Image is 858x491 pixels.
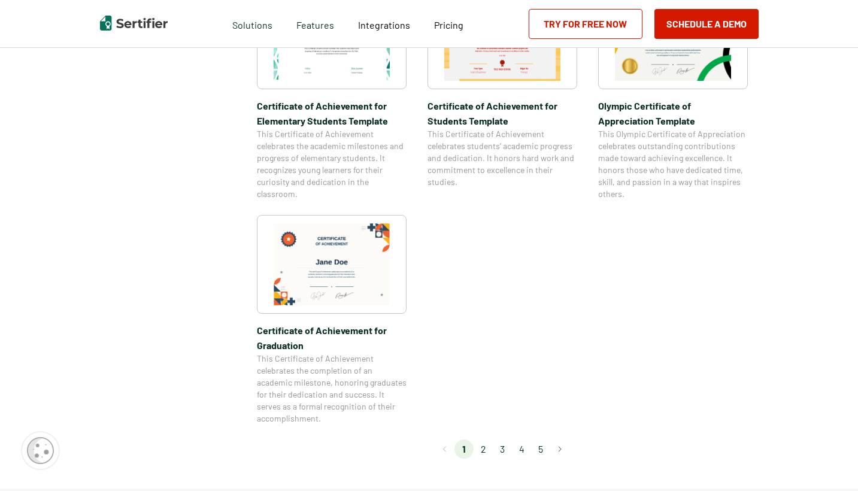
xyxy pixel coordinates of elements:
[454,440,474,459] li: page 1
[434,19,463,31] span: Pricing
[598,128,748,200] span: This Olympic Certificate of Appreciation celebrates outstanding contributions made toward achievi...
[598,98,748,128] span: Olympic Certificate of Appreciation​ Template
[257,98,407,128] span: Certificate of Achievement for Elementary Students Template
[474,440,493,459] li: page 2
[296,16,334,31] span: Features
[257,353,407,425] span: This Certificate of Achievement celebrates the completion of an academic milestone, honoring grad...
[798,434,858,491] iframe: Chat Widget
[27,437,54,464] img: Cookie Popup Icon
[550,440,569,459] button: Go to next page
[654,9,759,39] button: Schedule a Demo
[274,223,390,305] img: Certificate of Achievement for Graduation
[257,215,407,425] a: Certificate of Achievement for GraduationCertificate of Achievement for GraduationThis Certificat...
[100,16,168,31] img: Sertifier | Digital Credentialing Platform
[232,16,272,31] span: Solutions
[512,440,531,459] li: page 4
[435,440,454,459] button: Go to previous page
[493,440,512,459] li: page 3
[358,16,410,31] a: Integrations
[531,440,550,459] li: page 5
[257,128,407,200] span: This Certificate of Achievement celebrates the academic milestones and progress of elementary stu...
[428,128,577,188] span: This Certificate of Achievement celebrates students’ academic progress and dedication. It honors ...
[257,323,407,353] span: Certificate of Achievement for Graduation
[358,19,410,31] span: Integrations
[434,16,463,31] a: Pricing
[428,98,577,128] span: Certificate of Achievement for Students Template
[529,9,642,39] a: Try for Free Now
